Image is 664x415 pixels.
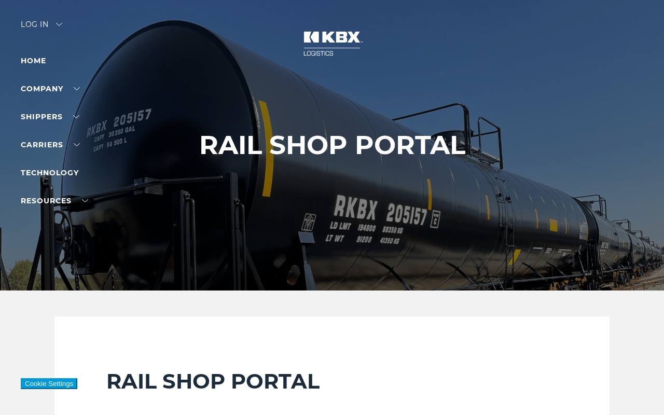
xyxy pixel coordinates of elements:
[21,378,77,389] button: Cookie Settings
[612,365,664,415] iframe: Chat Widget
[21,140,80,149] a: Carriers
[21,21,62,36] div: Log in
[21,168,79,177] a: Technology
[293,21,371,66] img: kbx logo
[21,56,46,65] a: Home
[21,84,80,93] a: Company
[199,130,465,160] h1: RAIL SHOP PORTAL
[21,112,79,121] a: SHIPPERS
[106,368,558,394] h2: RAIL SHOP PORTAL
[21,196,88,205] a: RESOURCES
[56,23,62,26] img: arrow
